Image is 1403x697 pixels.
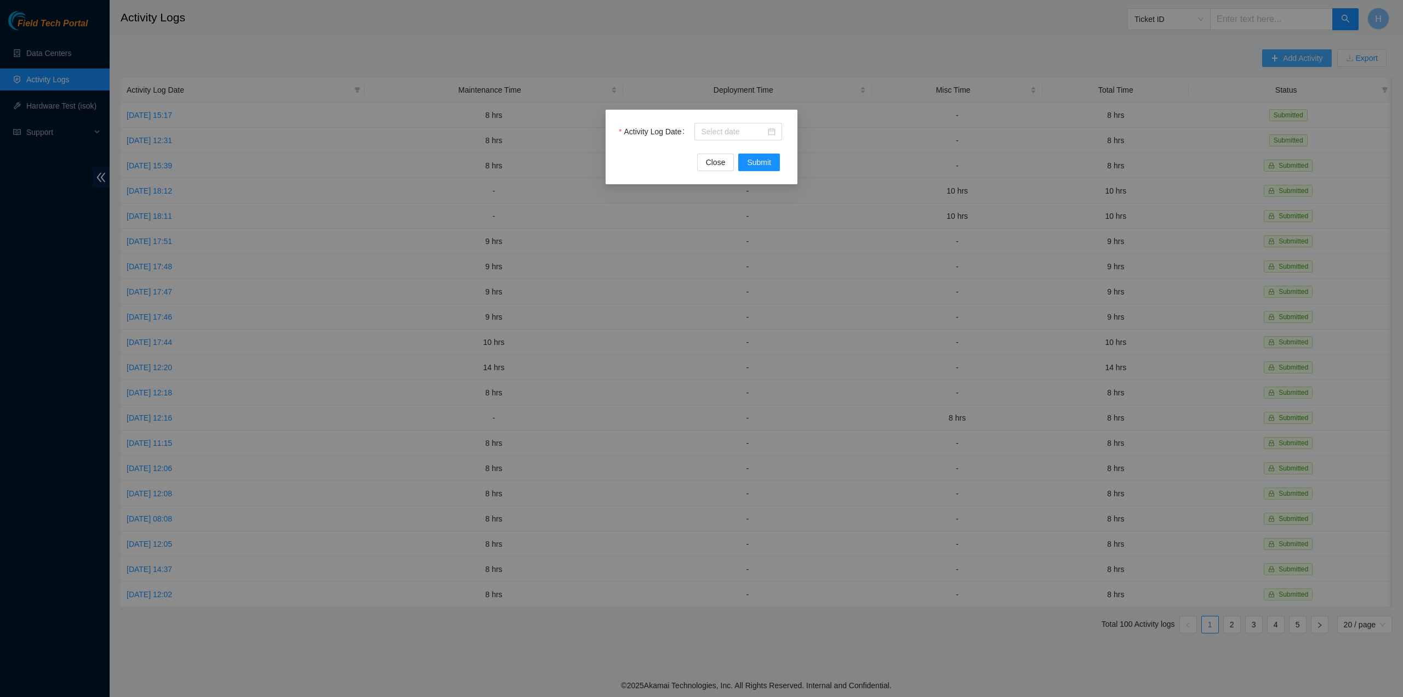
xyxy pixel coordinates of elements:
[619,123,689,140] label: Activity Log Date
[697,154,734,171] button: Close
[701,126,766,138] input: Activity Log Date
[747,156,771,168] span: Submit
[738,154,780,171] button: Submit
[706,156,726,168] span: Close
